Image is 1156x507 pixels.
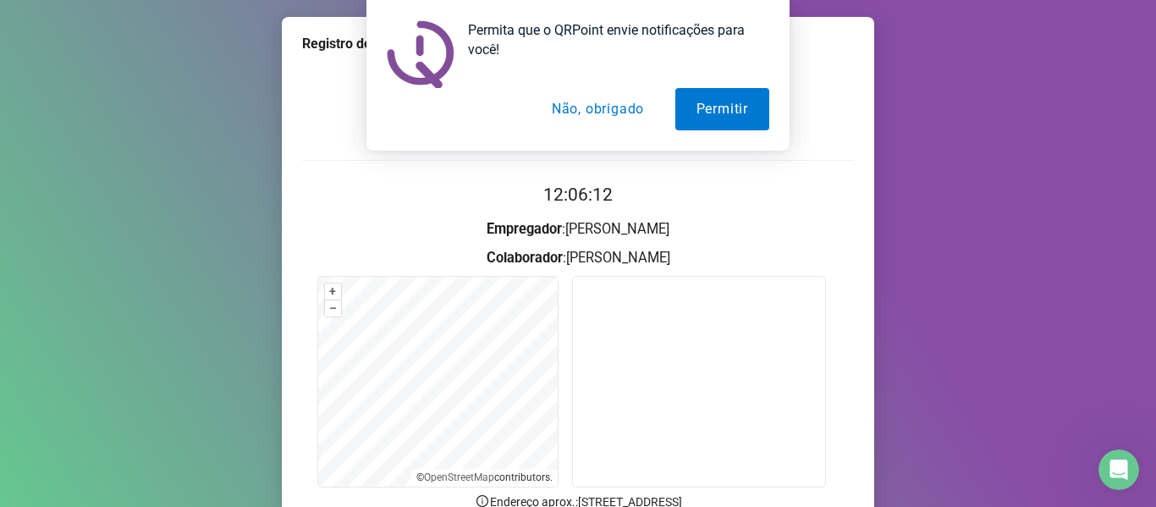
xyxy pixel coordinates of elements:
[675,88,769,130] button: Permitir
[416,471,553,483] li: © contributors.
[302,218,854,240] h3: : [PERSON_NAME]
[487,221,562,237] strong: Empregador
[325,300,341,317] button: –
[531,88,665,130] button: Não, obrigado
[543,185,613,205] time: 12:06:12
[487,250,563,266] strong: Colaborador
[387,20,454,88] img: notification icon
[424,471,494,483] a: OpenStreetMap
[454,20,769,59] div: Permita que o QRPoint envie notificações para você!
[302,247,854,269] h3: : [PERSON_NAME]
[1098,449,1139,490] iframe: Intercom live chat
[325,284,341,300] button: +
